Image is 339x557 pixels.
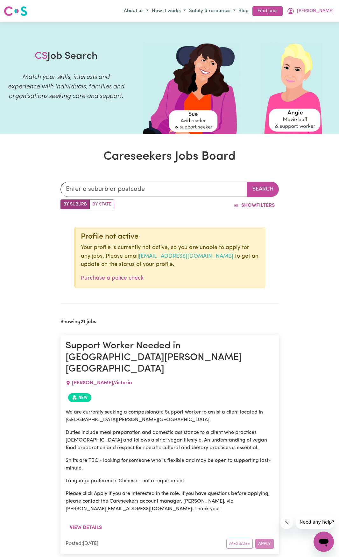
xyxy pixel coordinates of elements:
button: How it works [150,6,187,17]
label: Search by state [89,199,114,209]
h1: Job Search [35,50,97,62]
input: Enter a suburb or postcode [60,182,247,197]
div: Profile not active [81,232,260,241]
a: Purchase a police check [81,275,144,281]
a: Careseekers logo [4,4,27,18]
p: We are currently seeking a compassionate Support Worker to assist a client located in [GEOGRAPHIC... [66,408,274,424]
span: Need any help? [4,4,39,10]
p: Duties include meal preparation and domestic assistance to a client who practices [DEMOGRAPHIC_DA... [66,429,274,452]
button: ShowFilters [230,199,279,212]
b: 21 [81,319,85,324]
div: Posted: [DATE] [66,540,226,547]
p: Please click Apply if you are interested in the role. If you have questions before applying, plea... [66,490,274,513]
a: [EMAIL_ADDRESS][DOMAIN_NAME] [139,254,233,259]
span: Show [241,203,256,208]
span: CS [35,51,47,61]
p: Match your skills, interests and experience with individuals, families and organisations seeking ... [8,73,124,101]
span: [PERSON_NAME] , Victoria [72,380,132,386]
h2: Showing jobs [60,319,96,325]
p: Your profile is currently not active, so you are unable to apply for any jobs. Please email to ge... [81,244,260,269]
a: Blog [237,6,250,16]
h1: Support Worker Needed in [GEOGRAPHIC_DATA][PERSON_NAME][GEOGRAPHIC_DATA] [66,340,274,375]
button: View details [66,522,106,534]
iframe: Button to launch messaging window [314,532,334,552]
span: [PERSON_NAME] [297,8,334,15]
a: Find jobs [252,6,283,16]
iframe: Message from company [296,515,334,529]
p: Shifts are TBC - looking for someone who is flexible and may be open to supporting last-minute. [66,457,274,472]
button: Search [247,182,279,197]
label: Search by suburb/post code [60,199,90,209]
iframe: Close message [280,516,293,529]
button: My Account [285,6,335,17]
button: About us [122,6,150,17]
span: Job posted within the last 30 days [68,393,91,402]
p: Language preference: Chinese - not a requirement [66,477,274,485]
button: Safety & resources [187,6,237,17]
img: Careseekers logo [4,5,27,17]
